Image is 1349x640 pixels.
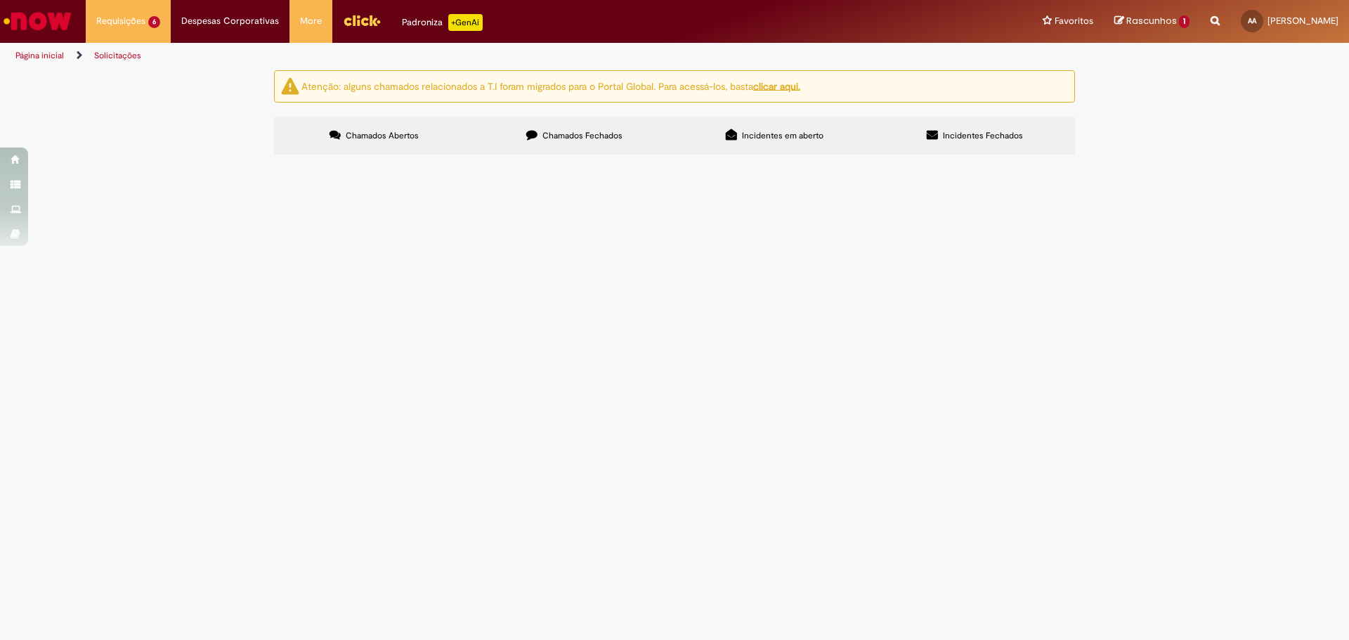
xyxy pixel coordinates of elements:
[1248,16,1256,25] span: AA
[1179,15,1190,28] span: 1
[1114,15,1190,28] a: Rascunhos
[1055,14,1093,28] span: Favoritos
[943,130,1023,141] span: Incidentes Fechados
[11,43,889,69] ul: Trilhas de página
[402,14,483,31] div: Padroniza
[15,50,64,61] a: Página inicial
[301,79,800,92] ng-bind-html: Atenção: alguns chamados relacionados a T.I foram migrados para o Portal Global. Para acessá-los,...
[1267,15,1338,27] span: [PERSON_NAME]
[346,130,419,141] span: Chamados Abertos
[742,130,823,141] span: Incidentes em aberto
[94,50,141,61] a: Solicitações
[148,16,160,28] span: 6
[542,130,623,141] span: Chamados Fechados
[1126,14,1177,27] span: Rascunhos
[181,14,279,28] span: Despesas Corporativas
[448,14,483,31] p: +GenAi
[753,79,800,92] a: clicar aqui.
[1,7,74,35] img: ServiceNow
[96,14,145,28] span: Requisições
[343,10,381,31] img: click_logo_yellow_360x200.png
[300,14,322,28] span: More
